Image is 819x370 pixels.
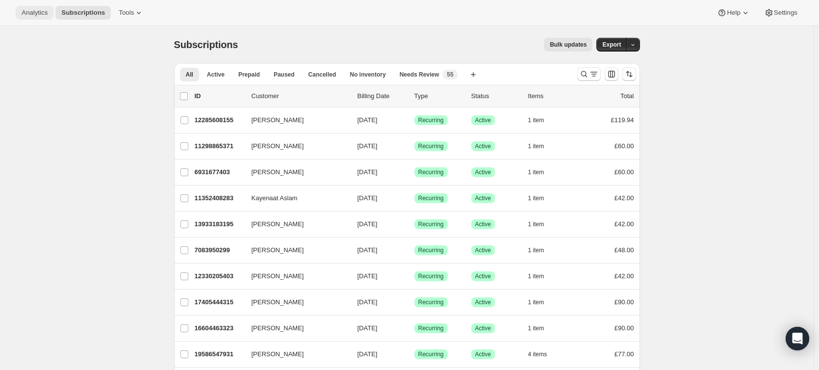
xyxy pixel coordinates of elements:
button: Search and filter results [577,67,601,81]
span: [DATE] [358,350,378,358]
p: 13933183195 [195,219,244,229]
button: 1 item [528,217,555,231]
button: Kayenaat Aslam [246,190,344,206]
span: Recurring [418,142,444,150]
button: [PERSON_NAME] [246,294,344,310]
p: 17405444315 [195,297,244,307]
span: [PERSON_NAME] [252,167,304,177]
p: 7083950299 [195,245,244,255]
p: 19586547931 [195,349,244,359]
button: [PERSON_NAME] [246,216,344,232]
p: 12330205403 [195,271,244,281]
span: [PERSON_NAME] [252,297,304,307]
div: 12330205403[PERSON_NAME][DATE]SuccessRecurringSuccessActive1 item£42.00 [195,269,634,283]
span: Recurring [418,168,444,176]
span: Subscriptions [174,39,238,50]
p: Total [620,91,634,101]
span: Settings [774,9,797,17]
span: Active [475,350,491,358]
div: Open Intercom Messenger [786,327,809,350]
span: Recurring [418,116,444,124]
span: [PERSON_NAME] [252,323,304,333]
button: [PERSON_NAME] [246,138,344,154]
span: [DATE] [358,168,378,176]
span: Recurring [418,272,444,280]
span: [PERSON_NAME] [252,271,304,281]
p: Customer [252,91,350,101]
span: [DATE] [358,272,378,280]
span: Recurring [418,350,444,358]
div: 13933183195[PERSON_NAME][DATE]SuccessRecurringSuccessActive1 item£42.00 [195,217,634,231]
span: All [186,71,193,79]
span: 55 [447,71,453,79]
span: Active [475,116,491,124]
span: Active [475,298,491,306]
span: 1 item [528,324,544,332]
span: £42.00 [614,194,634,202]
p: Status [471,91,520,101]
span: Recurring [418,324,444,332]
span: No inventory [350,71,385,79]
button: 1 item [528,295,555,309]
span: Export [602,41,621,49]
span: £90.00 [614,298,634,306]
span: £48.00 [614,246,634,254]
span: Kayenaat Aslam [252,193,298,203]
button: 1 item [528,113,555,127]
span: Prepaid [238,71,260,79]
button: 4 items [528,347,558,361]
span: [PERSON_NAME] [252,219,304,229]
span: [DATE] [358,298,378,306]
button: Export [596,38,627,52]
span: Paused [274,71,295,79]
span: Recurring [418,220,444,228]
span: [DATE] [358,194,378,202]
button: [PERSON_NAME] [246,164,344,180]
span: Active [475,246,491,254]
span: Active [475,220,491,228]
span: £119.94 [611,116,634,124]
p: ID [195,91,244,101]
span: 1 item [528,246,544,254]
p: 11352408283 [195,193,244,203]
span: 1 item [528,272,544,280]
span: Cancelled [308,71,336,79]
span: [PERSON_NAME] [252,349,304,359]
button: [PERSON_NAME] [246,268,344,284]
span: Recurring [418,246,444,254]
p: 16604463323 [195,323,244,333]
span: [PERSON_NAME] [252,115,304,125]
p: 12285608155 [195,115,244,125]
span: £77.00 [614,350,634,358]
span: Analytics [22,9,48,17]
span: Active [475,168,491,176]
div: 16604463323[PERSON_NAME][DATE]SuccessRecurringSuccessActive1 item£90.00 [195,321,634,335]
span: 1 item [528,298,544,306]
button: 1 item [528,321,555,335]
button: Subscriptions [55,6,111,20]
div: 17405444315[PERSON_NAME][DATE]SuccessRecurringSuccessActive1 item£90.00 [195,295,634,309]
span: Recurring [418,194,444,202]
p: Billing Date [358,91,407,101]
span: [DATE] [358,142,378,150]
span: £60.00 [614,142,634,150]
span: £90.00 [614,324,634,332]
div: 12285608155[PERSON_NAME][DATE]SuccessRecurringSuccessActive1 item£119.94 [195,113,634,127]
span: [PERSON_NAME] [252,245,304,255]
span: 1 item [528,220,544,228]
span: Help [727,9,740,17]
button: 1 item [528,139,555,153]
button: Create new view [465,68,481,81]
span: Active [475,194,491,202]
span: Needs Review [400,71,439,79]
p: 11298865371 [195,141,244,151]
span: [DATE] [358,324,378,332]
button: Bulk updates [544,38,592,52]
p: 6931677403 [195,167,244,177]
div: 6931677403[PERSON_NAME][DATE]SuccessRecurringSuccessActive1 item£60.00 [195,165,634,179]
span: £42.00 [614,220,634,228]
div: 7083950299[PERSON_NAME][DATE]SuccessRecurringSuccessActive1 item£48.00 [195,243,634,257]
div: Type [414,91,463,101]
div: IDCustomerBilling DateTypeStatusItemsTotal [195,91,634,101]
span: Tools [119,9,134,17]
